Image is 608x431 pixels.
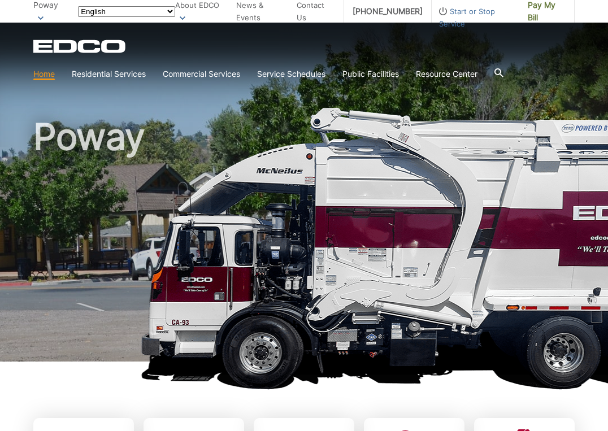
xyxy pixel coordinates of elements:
a: EDCD logo. Return to the homepage. [33,40,127,53]
a: Residential Services [72,68,146,80]
a: Home [33,68,55,80]
a: Resource Center [416,68,477,80]
h1: Poway [33,119,575,367]
a: Commercial Services [163,68,240,80]
select: Select a language [78,6,175,17]
a: Public Facilities [342,68,399,80]
a: Service Schedules [257,68,325,80]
